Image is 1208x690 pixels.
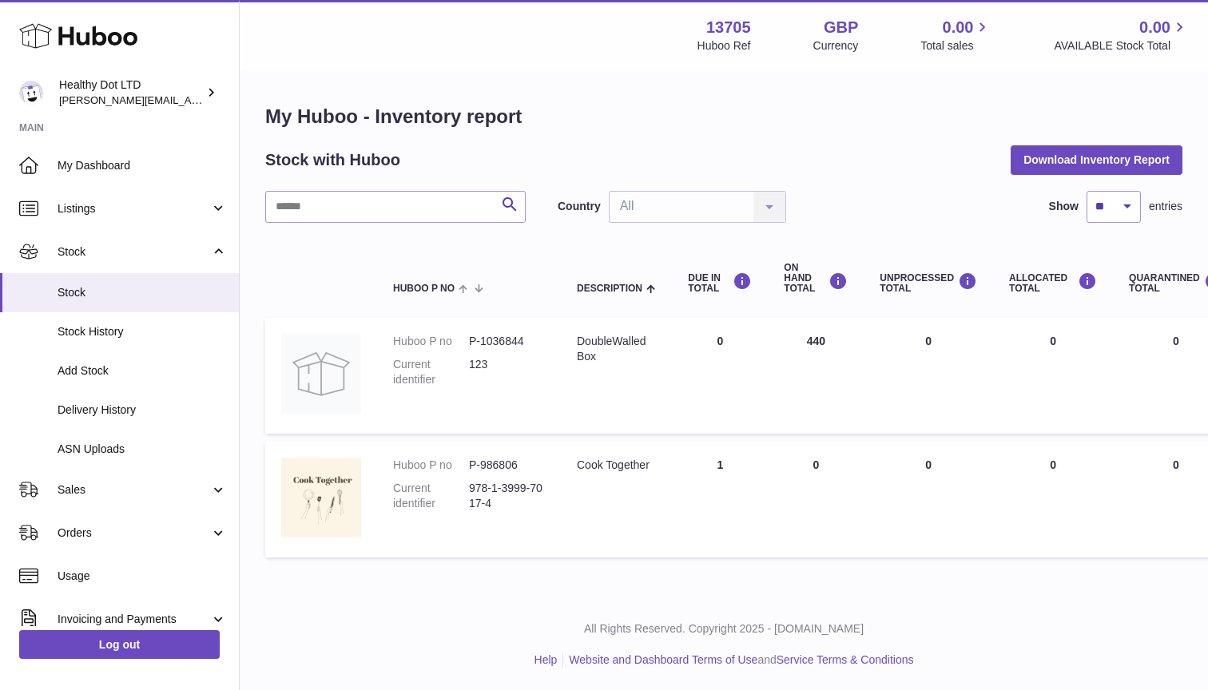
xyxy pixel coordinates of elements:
[469,334,545,349] dd: P-1036844
[265,149,400,171] h2: Stock with Huboo
[1011,145,1182,174] button: Download Inventory Report
[393,481,469,511] dt: Current identifier
[577,284,642,294] span: Description
[864,442,993,557] td: 0
[58,612,210,627] span: Invoicing and Payments
[19,81,43,105] img: Dorothy@healthydot.com
[265,104,1182,129] h1: My Huboo - Inventory report
[58,442,227,457] span: ASN Uploads
[469,357,545,387] dd: 123
[569,653,757,666] a: Website and Dashboard Terms of Use
[880,272,977,294] div: UNPROCESSED Total
[281,334,361,414] img: product image
[58,244,210,260] span: Stock
[1139,17,1170,38] span: 0.00
[469,458,545,473] dd: P-986806
[393,334,469,349] dt: Huboo P no
[58,158,227,173] span: My Dashboard
[706,17,751,38] strong: 13705
[993,442,1113,557] td: 0
[824,17,858,38] strong: GBP
[672,318,768,434] td: 0
[993,318,1113,434] td: 0
[943,17,974,38] span: 0.00
[1054,17,1189,54] a: 0.00 AVAILABLE Stock Total
[58,525,210,541] span: Orders
[784,263,848,295] div: ON HAND Total
[558,199,601,214] label: Country
[58,569,227,584] span: Usage
[58,363,227,379] span: Add Stock
[768,442,864,557] td: 0
[393,284,455,294] span: Huboo P no
[281,458,361,537] img: product image
[577,334,656,364] div: DoubleWalled Box
[58,324,227,339] span: Stock History
[672,442,768,557] td: 1
[920,17,991,54] a: 0.00 Total sales
[813,38,859,54] div: Currency
[1149,199,1182,214] span: entries
[58,402,227,418] span: Delivery History
[777,653,914,666] a: Service Terms & Conditions
[58,482,210,498] span: Sales
[577,458,656,473] div: Cook Together
[393,458,469,473] dt: Huboo P no
[58,201,210,216] span: Listings
[563,652,913,668] li: and
[19,630,220,659] a: Log out
[59,93,320,106] span: [PERSON_NAME][EMAIL_ADDRESS][DOMAIN_NAME]
[534,653,558,666] a: Help
[58,285,227,300] span: Stock
[252,621,1195,636] p: All Rights Reserved. Copyright 2025 - [DOMAIN_NAME]
[1009,272,1097,294] div: ALLOCATED Total
[920,38,991,54] span: Total sales
[469,481,545,511] dd: 978-1-3999-7017-4
[688,272,752,294] div: DUE IN TOTAL
[1173,335,1179,347] span: 0
[864,318,993,434] td: 0
[768,318,864,434] td: 440
[1049,199,1079,214] label: Show
[59,77,203,108] div: Healthy Dot LTD
[1054,38,1189,54] span: AVAILABLE Stock Total
[1173,458,1179,471] span: 0
[393,357,469,387] dt: Current identifier
[697,38,751,54] div: Huboo Ref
